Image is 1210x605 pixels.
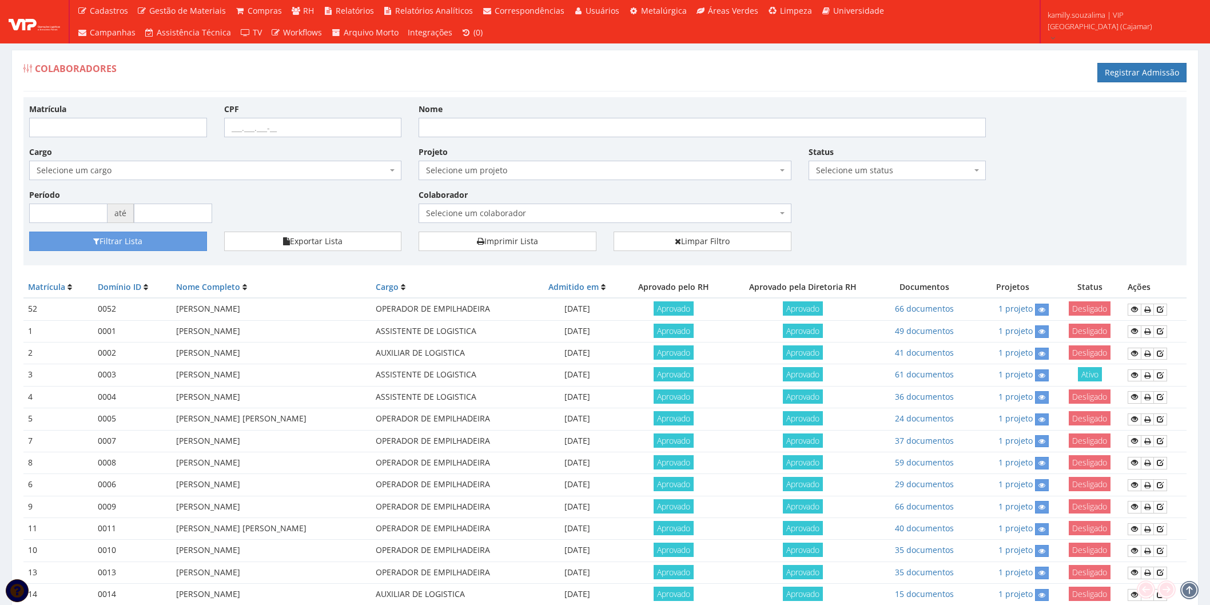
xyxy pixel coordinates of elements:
[23,496,93,518] td: 9
[998,347,1033,358] a: 1 projeto
[1069,389,1111,404] span: Desligado
[266,22,327,43] a: Workflows
[534,364,621,386] td: [DATE]
[157,27,231,38] span: Assistência Técnica
[1069,433,1111,448] span: Desligado
[534,518,621,540] td: [DATE]
[376,281,399,292] a: Cargo
[534,408,621,430] td: [DATE]
[23,343,93,364] td: 2
[1069,477,1111,491] span: Desligado
[93,452,172,473] td: 0008
[303,5,314,16] span: RH
[895,544,954,555] a: 35 documentos
[371,320,534,342] td: ASSISTENTE DE LOGISTICA
[172,562,371,583] td: [PERSON_NAME]
[371,562,534,583] td: OPERADOR DE EMPILHADEIRA
[654,345,694,360] span: Aprovado
[783,543,823,557] span: Aprovado
[35,62,117,75] span: Colaboradores
[534,386,621,408] td: [DATE]
[9,13,60,30] img: logo
[172,496,371,518] td: [PERSON_NAME]
[614,232,791,251] a: Limpar Filtro
[969,277,1057,298] th: Projetos
[726,277,879,298] th: Aprovado pela Diretoria RH
[998,457,1033,468] a: 1 projeto
[1069,411,1111,425] span: Desligado
[783,411,823,425] span: Aprovado
[176,281,240,292] a: Nome Completo
[1069,521,1111,535] span: Desligado
[654,455,694,469] span: Aprovado
[654,367,694,381] span: Aprovado
[1069,499,1111,514] span: Desligado
[783,345,823,360] span: Aprovado
[1069,301,1111,316] span: Desligado
[90,5,128,16] span: Cadastros
[534,452,621,473] td: [DATE]
[172,320,371,342] td: [PERSON_NAME]
[809,161,986,180] span: Selecione um status
[23,540,93,562] td: 10
[93,540,172,562] td: 0010
[495,5,564,16] span: Correspondências
[783,433,823,448] span: Aprovado
[998,567,1033,578] a: 1 projeto
[534,540,621,562] td: [DATE]
[654,433,694,448] span: Aprovado
[93,386,172,408] td: 0004
[1078,367,1102,381] span: Ativo
[473,27,483,38] span: (0)
[23,298,93,320] td: 52
[93,408,172,430] td: 0005
[998,544,1033,555] a: 1 projeto
[371,540,534,562] td: OPERADOR DE EMPILHADEIRA
[419,146,448,158] label: Projeto
[23,408,93,430] td: 5
[654,324,694,338] span: Aprovado
[654,565,694,579] span: Aprovado
[327,22,403,43] a: Arquivo Morto
[654,521,694,535] span: Aprovado
[93,518,172,540] td: 0011
[93,430,172,452] td: 0007
[998,325,1033,336] a: 1 projeto
[23,386,93,408] td: 4
[419,189,468,201] label: Colaborador
[408,27,452,38] span: Integrações
[371,364,534,386] td: ASSISTENTE DE LOGISTICA
[73,22,140,43] a: Campanhas
[895,588,954,599] a: 15 documentos
[809,146,834,158] label: Status
[395,5,473,16] span: Relatórios Analíticos
[23,364,93,386] td: 3
[419,204,791,223] span: Selecione um colaborador
[534,562,621,583] td: [DATE]
[534,343,621,364] td: [DATE]
[895,303,954,314] a: 66 documentos
[654,587,694,601] span: Aprovado
[654,411,694,425] span: Aprovado
[93,474,172,496] td: 0006
[654,543,694,557] span: Aprovado
[172,408,371,430] td: [PERSON_NAME] [PERSON_NAME]
[224,118,402,137] input: ___.___.___-__
[1048,9,1195,32] span: kamilly.souzalima | VIP [GEOGRAPHIC_DATA] (Cajamar)
[371,452,534,473] td: OPERADOR DE EMPILHADEIRA
[1069,565,1111,579] span: Desligado
[816,165,972,176] span: Selecione um status
[28,281,65,292] a: Matrícula
[783,521,823,535] span: Aprovado
[336,5,374,16] span: Relatórios
[248,5,282,16] span: Compras
[426,208,777,219] span: Selecione um colaborador
[534,298,621,320] td: [DATE]
[344,27,399,38] span: Arquivo Morto
[895,501,954,512] a: 66 documentos
[654,499,694,514] span: Aprovado
[895,369,954,380] a: 61 documentos
[29,189,60,201] label: Período
[371,496,534,518] td: OPERADOR DE EMPILHADEIRA
[998,479,1033,489] a: 1 projeto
